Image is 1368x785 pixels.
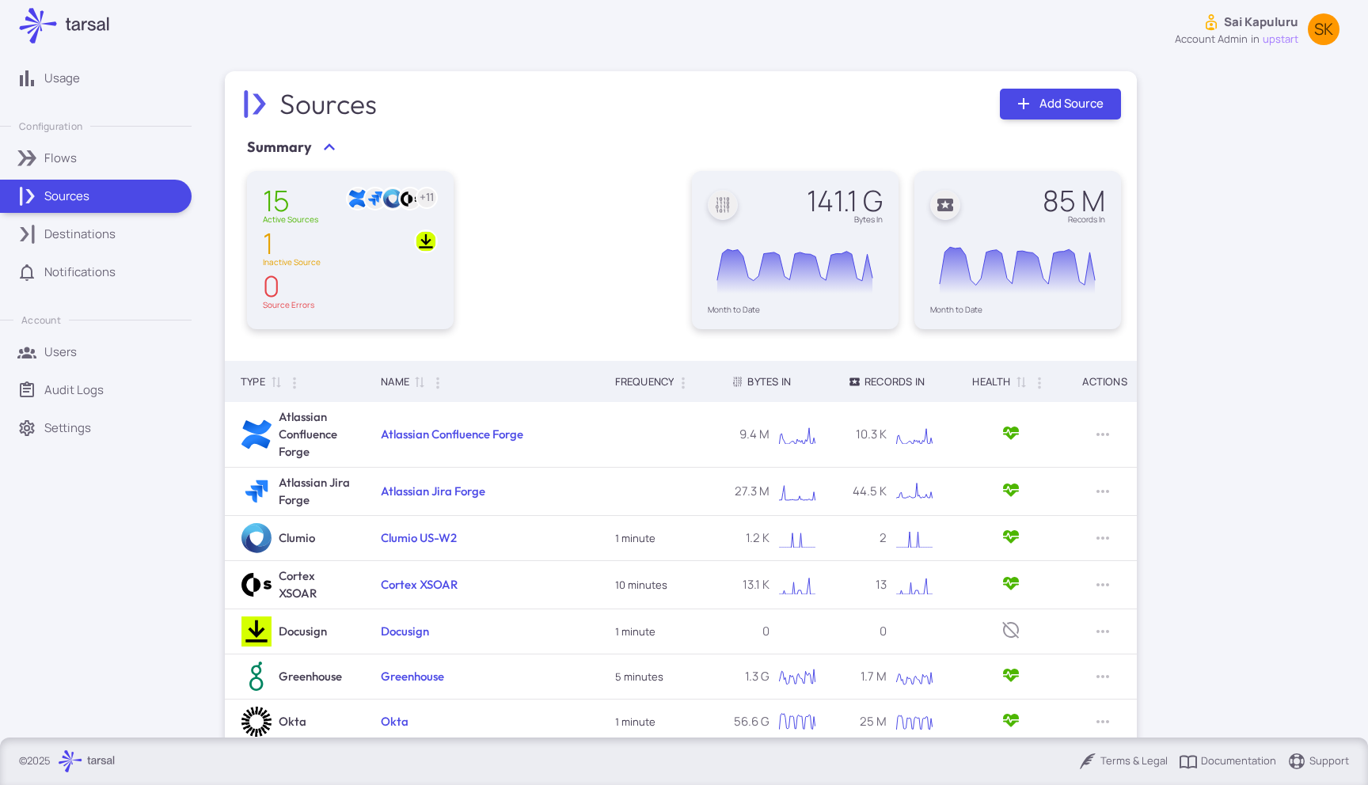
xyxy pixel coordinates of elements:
[773,419,822,450] svg: Interactive chart
[381,714,408,729] a: Okta
[731,483,769,500] p: 27.3 M
[44,264,116,281] p: Notifications
[1090,422,1115,447] button: Row Actions
[773,476,822,507] div: Chart. Highcharts interactive chart.
[19,753,51,769] p: © 2025
[807,187,883,215] div: 141.1 G
[1179,752,1276,771] a: Documentation
[731,576,769,593] p: 13.1 K
[241,523,272,553] img: Clumio
[731,529,769,547] p: 1.2 K
[1287,752,1349,771] div: Support
[241,616,272,647] img: Docusign
[1224,13,1298,31] p: Sai Kapuluru
[279,713,306,730] h6: Okta
[849,623,887,640] p: 0
[263,258,321,266] div: Inactive Source
[1001,711,1020,734] span: Active
[708,231,882,305] svg: Interactive chart
[1090,664,1115,689] button: Row Actions
[381,624,429,639] a: Docusign
[599,561,716,609] td: 10 minutes
[890,419,939,450] div: Chart. Highcharts interactive chart.
[849,668,887,685] p: 1.7 M
[1001,527,1020,550] span: Active
[849,483,887,500] p: 44.5 K
[773,419,822,450] div: Chart. Highcharts interactive chart.
[279,623,327,640] h6: Docusign
[44,150,77,167] p: Flows
[263,215,318,223] div: Active Sources
[930,305,1105,313] div: Month to Date
[890,419,939,450] svg: Interactive chart
[731,713,769,730] p: 56.6 G
[890,569,939,601] div: Chart. Highcharts interactive chart.
[1001,423,1020,446] span: Active
[1165,6,1349,53] button: Sai Kapuluruaccount admininupstartSK
[247,136,337,158] button: Summary
[849,426,887,443] p: 10.3 K
[1082,372,1127,391] div: Actions
[890,706,939,738] div: Chart. Highcharts interactive chart.
[890,522,939,554] div: Chart. Highcharts interactive chart.
[381,427,523,442] a: Atlassian Confluence Forge
[731,426,769,443] p: 9.4 M
[44,70,80,87] p: Usage
[599,516,716,561] td: 1 minute
[671,370,696,396] button: Column Actions
[263,187,318,215] div: 15
[1001,574,1020,597] span: Active
[1090,619,1115,644] button: Row Actions
[416,232,435,251] img: Docusign
[282,370,307,396] button: Column Actions
[279,668,342,685] h6: Greenhouse
[1011,374,1030,389] span: Sort by Health ascending
[773,661,822,692] svg: Interactive chart
[1090,479,1115,504] button: Row Actions
[773,706,822,738] div: Chart. Highcharts interactive chart.
[1043,215,1105,223] div: Records In
[1078,752,1168,771] div: Terms & Legal
[1000,89,1121,119] a: Add Source
[366,189,385,208] img: Atlassian Jira Forge
[381,669,444,684] a: Greenhouse
[348,189,367,208] img: Atlassian Confluence Forge
[383,189,402,208] img: Clumio
[1251,32,1260,47] span: in
[241,570,272,600] img: Cortex XSOAR
[381,530,457,545] a: Clumio US-W2
[1090,572,1115,597] button: Row Actions
[263,229,321,258] div: 1
[21,313,60,327] p: Account
[241,372,266,391] div: Type
[849,713,887,730] p: 25 M
[890,661,939,692] div: Chart. Highcharts interactive chart.
[599,700,716,745] td: 1 minute
[708,305,883,313] div: Month to Date
[266,374,285,389] span: Sort by Type ascending
[381,372,409,391] div: Name
[731,668,769,685] p: 1.3 G
[425,370,450,396] button: Column Actions
[773,522,822,554] div: Chart. Highcharts interactive chart.
[279,567,354,602] h6: Cortex XSOAR
[849,529,887,547] p: 2
[773,569,822,601] svg: Interactive chart
[890,706,939,738] svg: Interactive chart
[263,272,314,301] div: 0
[731,372,791,391] div: Bytes In
[279,529,315,547] h6: Clumio
[1314,21,1333,37] span: SK
[890,476,939,507] svg: Interactive chart
[1175,32,1248,47] div: account admin
[401,189,420,208] img: Cortex XSOAR
[890,569,939,601] svg: Interactive chart
[890,522,939,554] svg: Interactive chart
[849,372,925,391] div: Records In
[247,136,312,158] span: Summary
[44,419,91,437] p: Settings
[381,484,485,499] a: Atlassian Jira Forge
[773,706,822,738] svg: Interactive chart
